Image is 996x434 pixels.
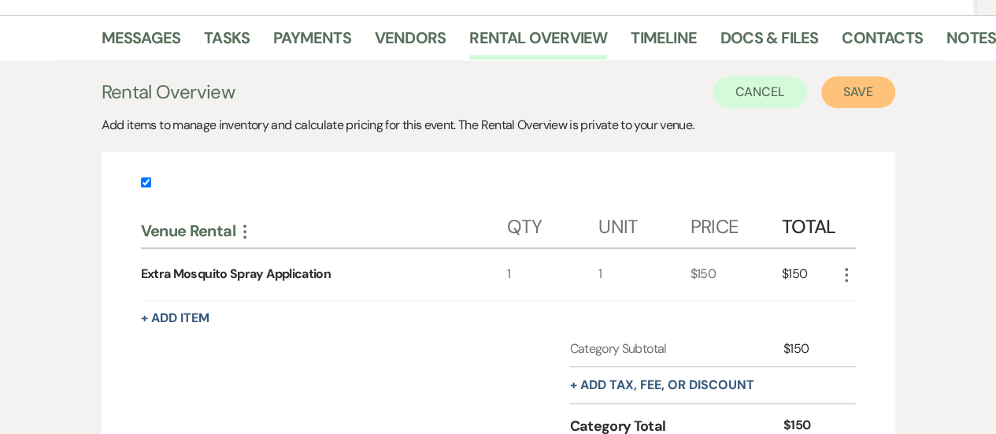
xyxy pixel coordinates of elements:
a: Vendors [375,25,446,60]
div: Qty [507,200,598,247]
div: Add items to manage inventory and calculate pricing for this event. The Rental Overview is privat... [102,116,895,135]
a: Contacts [842,25,923,60]
div: Extra Mosquito Spray Application [141,265,331,284]
div: 1 [507,249,598,300]
div: $150 [783,339,837,358]
button: Cancel [713,76,807,108]
a: Payments [273,25,351,60]
div: Venue Rental [141,221,507,241]
div: Unit [598,200,690,247]
h3: Rental Overview [102,78,235,106]
button: + Add Item [141,312,209,325]
button: Save [821,76,895,108]
button: + Add tax, fee, or discount [569,379,753,391]
div: 1 [598,249,690,300]
div: Price [690,200,781,247]
a: Timeline [631,25,697,60]
div: $150 [782,249,837,300]
a: Docs & Files [720,25,818,60]
a: Tasks [204,25,250,60]
div: Total [782,200,837,247]
div: $150 [690,249,781,300]
a: Messages [102,25,181,60]
a: Rental Overview [469,25,607,60]
div: Category Subtotal [569,339,783,358]
a: Notes [946,25,996,60]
